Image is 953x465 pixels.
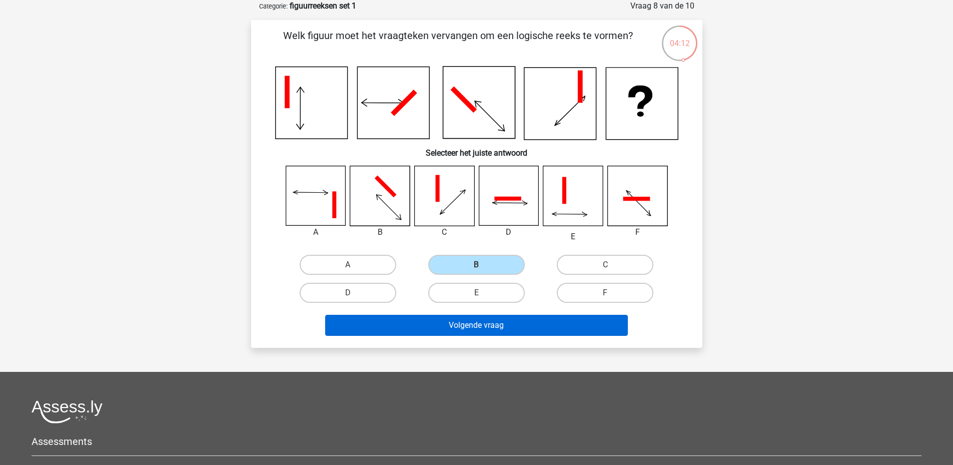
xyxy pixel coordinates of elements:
label: D [300,283,396,303]
div: A [278,226,354,238]
small: Categorie: [259,3,288,10]
label: C [557,255,653,275]
p: Welk figuur moet het vraagteken vervangen om een logische reeks te vormen? [267,28,649,58]
strong: figuurreeksen set 1 [290,1,356,11]
h6: Selecteer het juiste antwoord [267,140,686,158]
div: 04:12 [661,25,698,50]
div: F [600,226,675,238]
div: B [342,226,418,238]
div: C [407,226,482,238]
button: Volgende vraag [325,315,628,336]
label: E [428,283,525,303]
label: B [428,255,525,275]
div: D [471,226,547,238]
h5: Assessments [32,435,921,447]
label: F [557,283,653,303]
img: Assessly logo [32,400,103,423]
label: A [300,255,396,275]
div: E [535,231,611,243]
